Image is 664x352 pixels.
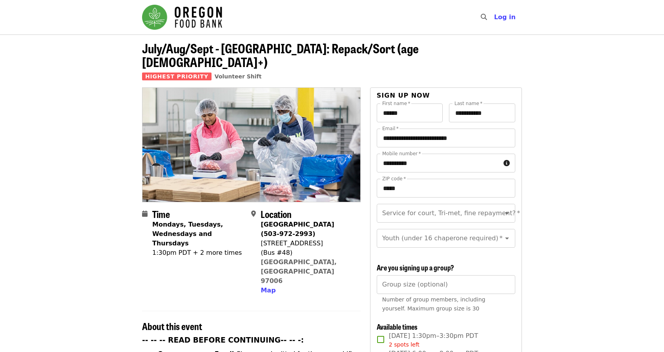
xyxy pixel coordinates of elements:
span: About this event [142,319,202,333]
img: July/Aug/Sept - Beaverton: Repack/Sort (age 10+) organized by Oregon Food Bank [142,88,360,201]
label: ZIP code [382,176,406,181]
span: Available times [377,321,418,332]
div: (Bus #48) [261,248,354,258]
div: 1:30pm PDT + 2 more times [152,248,245,258]
span: Are you signing up a group? [377,262,454,272]
label: First name [382,101,410,106]
label: Mobile number [382,151,421,156]
label: Email [382,126,399,131]
button: Log in [488,9,522,25]
label: Last name [454,101,482,106]
span: [DATE] 1:30pm–3:30pm PDT [389,331,478,349]
span: Log in [494,13,516,21]
input: Mobile number [377,154,500,172]
button: Open [502,233,513,244]
span: July/Aug/Sept - [GEOGRAPHIC_DATA]: Repack/Sort (age [DEMOGRAPHIC_DATA]+) [142,39,419,71]
input: Email [377,129,515,147]
img: Oregon Food Bank - Home [142,5,222,30]
span: Highest Priority [142,73,212,80]
i: search icon [481,13,487,21]
input: Last name [449,103,515,122]
span: Map [261,287,275,294]
span: 2 spots left [389,341,420,348]
span: Time [152,207,170,221]
span: Number of group members, including yourself. Maximum group size is 30 [382,296,485,312]
input: Search [492,8,498,27]
input: First name [377,103,443,122]
input: [object Object] [377,275,515,294]
i: map-marker-alt icon [251,210,256,218]
i: calendar icon [142,210,148,218]
span: Location [261,207,292,221]
i: circle-info icon [503,160,510,167]
strong: [GEOGRAPHIC_DATA] (503-972-2993) [261,221,334,238]
input: ZIP code [377,179,515,198]
span: Sign up now [377,92,430,99]
strong: Mondays, Tuesdays, Wednesdays and Thursdays [152,221,223,247]
strong: -- -- -- READ BEFORE CONTINUING-- -- -: [142,336,304,344]
a: [GEOGRAPHIC_DATA], [GEOGRAPHIC_DATA] 97006 [261,258,337,285]
a: Volunteer Shift [215,73,262,80]
div: [STREET_ADDRESS] [261,239,354,248]
button: Open [502,208,513,219]
button: Map [261,286,275,295]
